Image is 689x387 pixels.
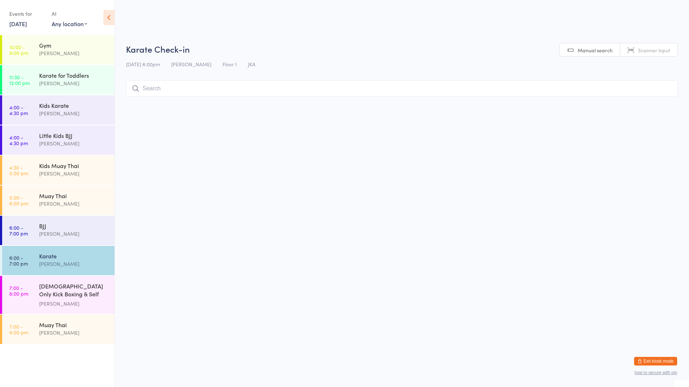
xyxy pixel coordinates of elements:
[39,162,108,169] div: Kids Muay Thai
[9,255,28,266] time: 6:00 - 7:00 pm
[39,132,108,139] div: Little Kids BJJ
[634,370,677,375] button: how to secure with pin
[2,186,114,215] a: 5:00 -6:00 pmMuay Thai[PERSON_NAME]
[9,195,28,206] time: 5:00 - 6:00 pm
[9,134,28,146] time: 4:00 - 4:30 pm
[39,192,108,200] div: Muay Thai
[638,47,670,54] span: Scanner input
[2,216,114,245] a: 6:00 -7:00 pmBJJ[PERSON_NAME]
[9,44,28,56] time: 10:00 - 8:00 pm
[39,139,108,148] div: [PERSON_NAME]
[39,230,108,238] div: [PERSON_NAME]
[39,222,108,230] div: BJJ
[39,49,108,57] div: [PERSON_NAME]
[2,156,114,185] a: 4:30 -5:00 pmKids Muay Thai[PERSON_NAME]
[248,61,256,68] span: JKA
[9,74,30,86] time: 11:30 - 12:00 pm
[126,43,678,55] h2: Karate Check-in
[171,61,211,68] span: [PERSON_NAME]
[9,324,28,335] time: 7:00 - 8:00 pm
[9,8,44,20] div: Events for
[39,300,108,308] div: [PERSON_NAME]
[39,71,108,79] div: Karate for Toddlers
[39,41,108,49] div: Gym
[126,80,678,97] input: Search
[52,8,87,20] div: At
[9,20,27,28] a: [DATE]
[39,329,108,337] div: [PERSON_NAME]
[39,79,108,87] div: [PERSON_NAME]
[2,315,114,344] a: 7:00 -8:00 pmMuay Thai[PERSON_NAME]
[9,225,28,236] time: 6:00 - 7:00 pm
[578,47,613,54] span: Manual search
[39,101,108,109] div: Kids Karate
[2,35,114,64] a: 10:00 -8:00 pmGym[PERSON_NAME]
[9,164,28,176] time: 4:30 - 5:00 pm
[52,20,87,28] div: Any location
[39,321,108,329] div: Muay Thai
[39,200,108,208] div: [PERSON_NAME]
[39,260,108,268] div: [PERSON_NAME]
[39,282,108,300] div: [DEMOGRAPHIC_DATA] Only Kick Boxing & Self Defence
[39,252,108,260] div: Karate
[222,61,237,68] span: Floor 1
[39,169,108,178] div: [PERSON_NAME]
[9,285,28,296] time: 7:00 - 8:00 pm
[9,104,28,116] time: 4:00 - 4:30 pm
[634,357,677,365] button: Exit kiosk mode
[2,95,114,125] a: 4:00 -4:30 pmKids Karate[PERSON_NAME]
[2,246,114,275] a: 6:00 -7:00 pmKarate[PERSON_NAME]
[39,109,108,118] div: [PERSON_NAME]
[2,125,114,155] a: 4:00 -4:30 pmLittle Kids BJJ[PERSON_NAME]
[126,61,160,68] span: [DATE] 6:00pm
[2,276,114,314] a: 7:00 -8:00 pm[DEMOGRAPHIC_DATA] Only Kick Boxing & Self Defence[PERSON_NAME]
[2,65,114,95] a: 11:30 -12:00 pmKarate for Toddlers[PERSON_NAME]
